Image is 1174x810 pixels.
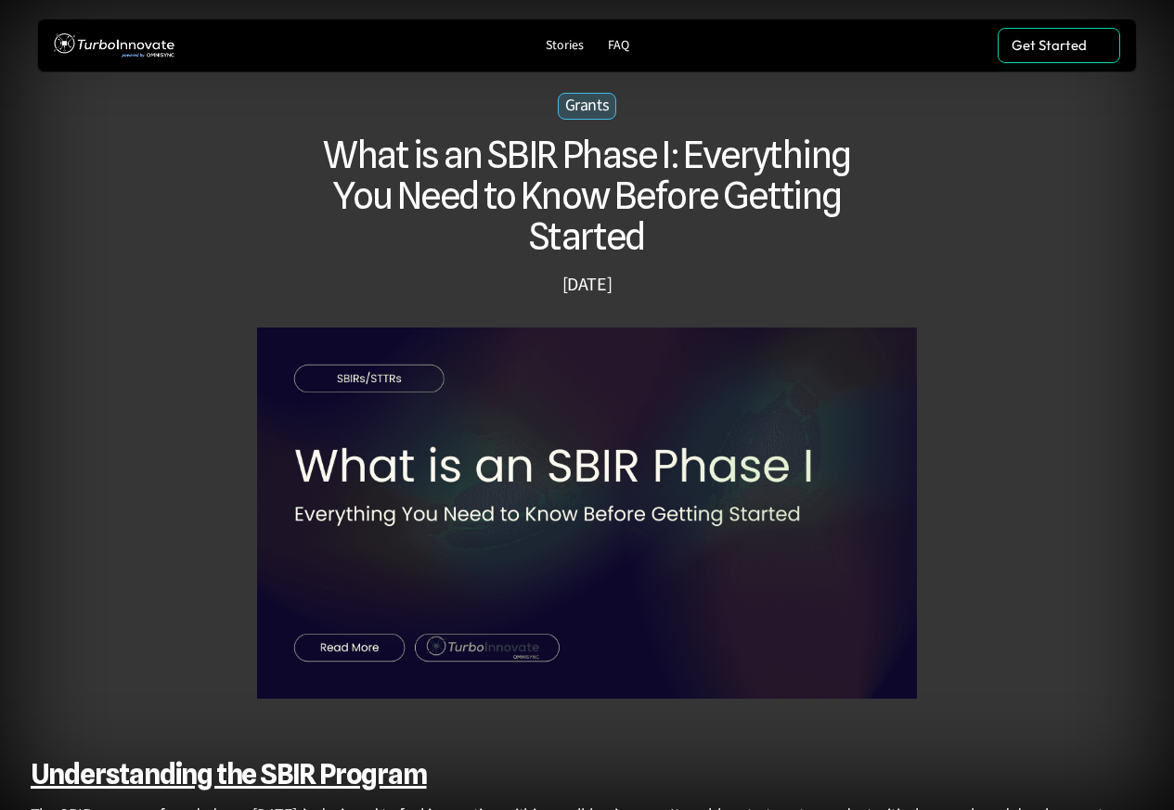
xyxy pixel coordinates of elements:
[600,33,637,58] a: FAQ
[998,28,1120,63] a: Get Started
[538,33,591,58] a: Stories
[546,38,584,54] p: Stories
[54,29,174,63] img: TurboInnovate Logo
[608,38,629,54] p: FAQ
[1012,37,1087,54] p: Get Started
